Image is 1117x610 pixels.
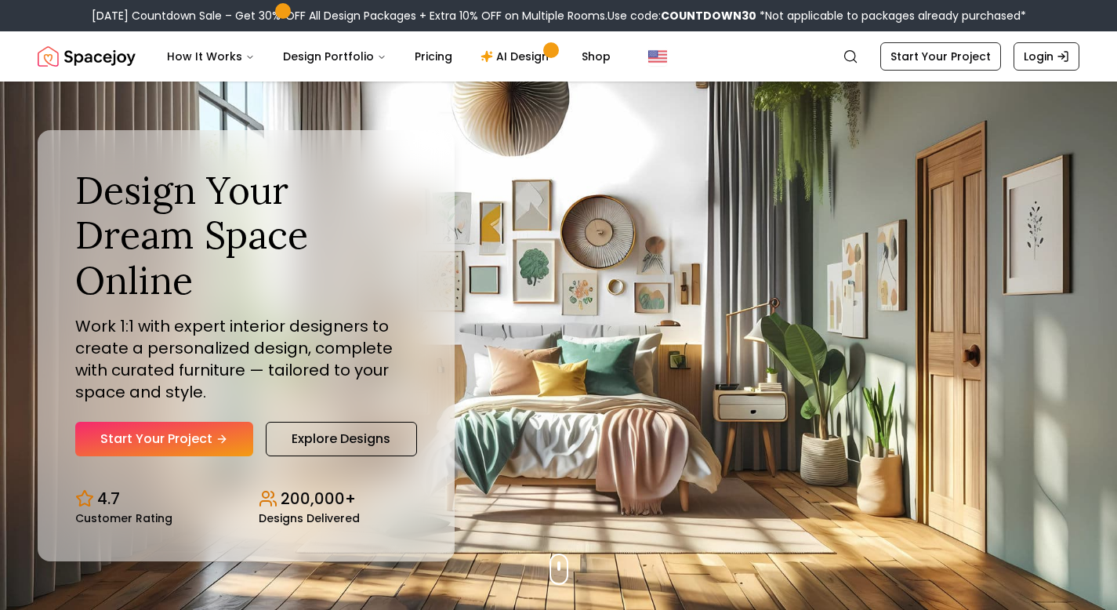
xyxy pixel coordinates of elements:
[607,8,756,24] span: Use code:
[75,513,172,524] small: Customer Rating
[569,41,623,72] a: Shop
[38,41,136,72] a: Spacejoy
[75,422,253,456] a: Start Your Project
[75,315,417,403] p: Work 1:1 with expert interior designers to create a personalized design, complete with curated fu...
[259,513,360,524] small: Designs Delivered
[97,488,120,510] p: 4.7
[1014,42,1079,71] a: Login
[270,41,399,72] button: Design Portfolio
[154,41,267,72] button: How It Works
[266,422,417,456] a: Explore Designs
[38,31,1079,82] nav: Global
[281,488,356,510] p: 200,000+
[75,168,417,303] h1: Design Your Dream Space Online
[38,41,136,72] img: Spacejoy Logo
[92,8,1026,24] div: [DATE] Countdown Sale – Get 30% OFF All Design Packages + Extra 10% OFF on Multiple Rooms.
[402,41,465,72] a: Pricing
[880,42,1001,71] a: Start Your Project
[154,41,623,72] nav: Main
[75,475,417,524] div: Design stats
[661,8,756,24] b: COUNTDOWN30
[648,47,667,66] img: United States
[468,41,566,72] a: AI Design
[756,8,1026,24] span: *Not applicable to packages already purchased*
